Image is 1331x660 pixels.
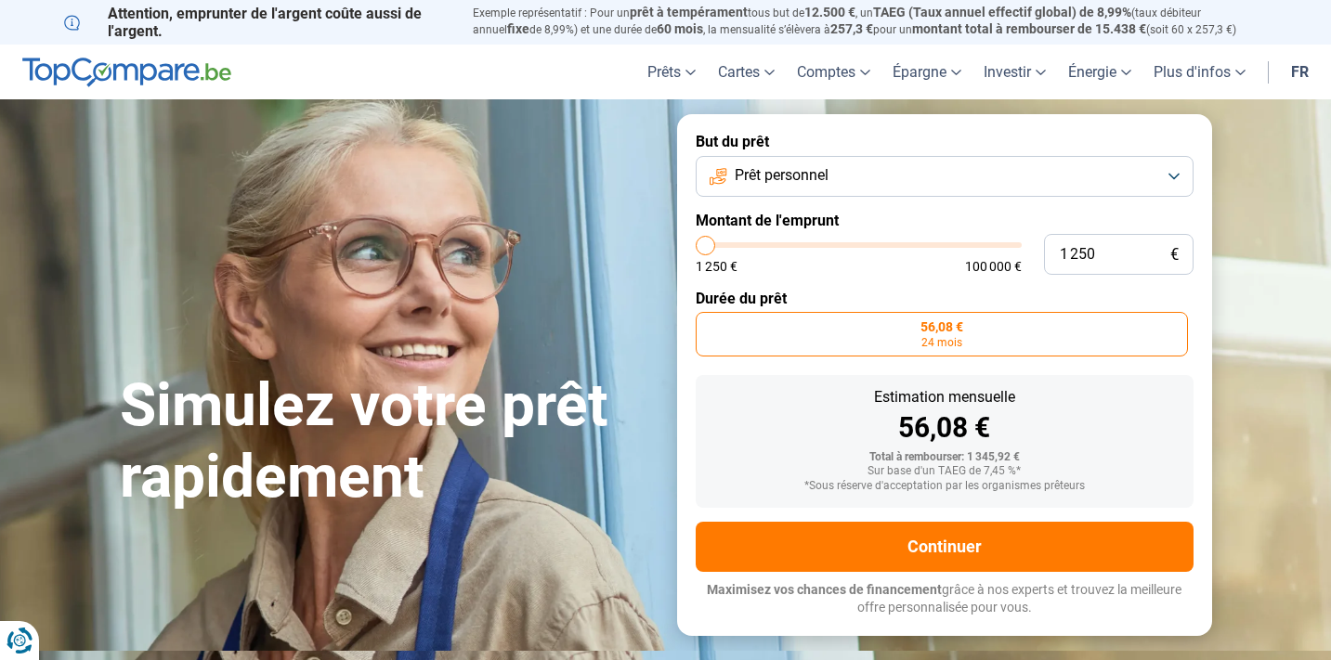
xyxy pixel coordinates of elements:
a: Plus d'infos [1142,45,1257,99]
label: Durée du prêt [696,290,1194,307]
p: grâce à nos experts et trouvez la meilleure offre personnalisée pour vous. [696,581,1194,617]
a: Investir [972,45,1057,99]
div: Estimation mensuelle [711,390,1179,405]
span: TAEG (Taux annuel effectif global) de 8,99% [873,5,1131,19]
p: Exemple représentatif : Pour un tous but de , un (taux débiteur annuel de 8,99%) et une durée de ... [473,5,1268,38]
div: Sur base d'un TAEG de 7,45 %* [711,465,1179,478]
span: 56,08 € [920,320,963,333]
img: TopCompare [22,58,231,87]
span: prêt à tempérament [630,5,748,19]
span: Prêt personnel [735,165,829,186]
a: Cartes [707,45,786,99]
span: 12.500 € [804,5,855,19]
span: fixe [507,21,529,36]
span: 257,3 € [830,21,873,36]
h1: Simulez votre prêt rapidement [120,370,655,513]
div: Total à rembourser: 1 345,92 € [711,451,1179,464]
span: montant total à rembourser de 15.438 € [912,21,1146,36]
a: Énergie [1057,45,1142,99]
a: Épargne [881,45,972,99]
button: Prêt personnel [696,156,1194,197]
label: Montant de l'emprunt [696,212,1194,229]
span: 100 000 € [965,260,1022,273]
a: Comptes [786,45,881,99]
label: But du prêt [696,133,1194,150]
span: Maximisez vos chances de financement [707,582,942,597]
span: 1 250 € [696,260,737,273]
span: 24 mois [921,337,962,348]
p: Attention, emprunter de l'argent coûte aussi de l'argent. [64,5,450,40]
a: fr [1280,45,1320,99]
button: Continuer [696,522,1194,572]
div: 56,08 € [711,414,1179,442]
span: € [1170,247,1179,263]
span: 60 mois [657,21,703,36]
a: Prêts [636,45,707,99]
div: *Sous réserve d'acceptation par les organismes prêteurs [711,480,1179,493]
